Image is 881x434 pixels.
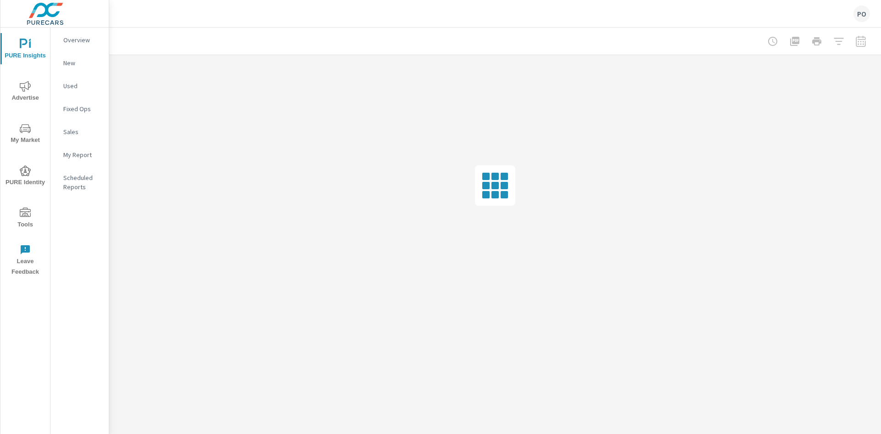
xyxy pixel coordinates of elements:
span: Advertise [3,81,47,103]
p: Used [63,81,101,90]
div: Scheduled Reports [50,171,109,194]
span: PURE Identity [3,165,47,188]
p: Overview [63,35,101,45]
div: nav menu [0,28,50,281]
span: My Market [3,123,47,146]
div: Sales [50,125,109,139]
p: Fixed Ops [63,104,101,113]
div: New [50,56,109,70]
p: My Report [63,150,101,159]
p: Scheduled Reports [63,173,101,192]
div: PO [853,6,870,22]
p: Sales [63,127,101,136]
span: Leave Feedback [3,244,47,277]
div: Fixed Ops [50,102,109,116]
div: Used [50,79,109,93]
div: My Report [50,148,109,162]
span: PURE Insights [3,39,47,61]
span: Tools [3,208,47,230]
div: Overview [50,33,109,47]
p: New [63,58,101,68]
